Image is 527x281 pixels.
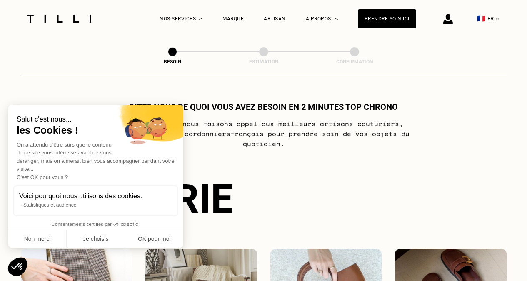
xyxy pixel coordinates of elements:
[335,18,338,20] img: Menu déroulant à propos
[199,18,202,20] img: Menu déroulant
[222,16,244,22] a: Marque
[443,14,453,24] img: icône connexion
[131,59,214,65] div: Besoin
[129,102,398,112] h1: Dites nous de quoi vous avez besoin en 2 minutes top chrono
[222,59,305,65] div: Estimation
[21,175,507,222] div: Catégorie
[264,16,286,22] a: Artisan
[358,9,416,28] a: Prendre soin ici
[98,119,429,149] p: [PERSON_NAME] nous faisons appel aux meilleurs artisans couturiers , maroquiniers et cordonniers ...
[477,15,485,23] span: 🇫🇷
[496,18,499,20] img: menu déroulant
[313,59,396,65] div: Confirmation
[24,15,94,23] img: Logo du service de couturière Tilli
